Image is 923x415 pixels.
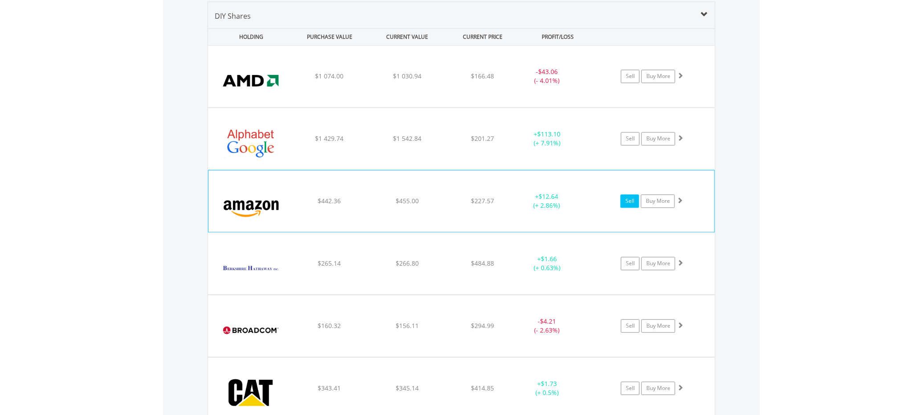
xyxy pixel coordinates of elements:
[641,70,675,83] a: Buy More
[520,29,596,45] div: PROFIT/LOSS
[208,29,290,45] div: HOLDING
[393,72,421,80] span: $1 030.94
[447,29,518,45] div: CURRENT PRICE
[539,192,559,201] span: $12.64
[514,379,581,397] div: + (+ 0.5%)
[621,257,640,270] a: Sell
[621,382,640,395] a: Sell
[540,317,556,325] span: $4.21
[396,197,419,205] span: $455.00
[212,306,289,354] img: EQU.US.AVGO.png
[471,384,494,392] span: $414.85
[641,257,675,270] a: Buy More
[318,259,341,267] span: $265.14
[396,321,419,330] span: $156.11
[215,11,251,21] span: DIY Shares
[315,72,343,80] span: $1 074.00
[537,130,560,138] span: $113.10
[641,382,675,395] a: Buy More
[212,244,289,292] img: EQU.US.BRKB.png
[212,57,289,105] img: EQU.US.AMD.png
[471,321,494,330] span: $294.99
[541,379,557,388] span: $1.73
[471,134,494,143] span: $201.27
[514,67,581,85] div: - (- 4.01%)
[514,317,581,335] div: - (- 2.63%)
[396,384,419,392] span: $345.14
[318,321,341,330] span: $160.32
[514,192,580,210] div: + (+ 2.86%)
[471,259,494,267] span: $484.88
[514,130,581,148] div: + (+ 7.91%)
[213,181,290,230] img: EQU.US.AMZN.png
[471,72,494,80] span: $166.48
[369,29,445,45] div: CURRENT VALUE
[514,255,581,272] div: + (+ 0.63%)
[539,67,558,76] span: $43.06
[621,194,639,208] a: Sell
[396,259,419,267] span: $266.80
[318,384,341,392] span: $343.41
[318,197,341,205] span: $442.36
[471,197,494,205] span: $227.57
[621,70,640,83] a: Sell
[541,255,557,263] span: $1.66
[291,29,368,45] div: PURCHASE VALUE
[212,119,289,167] img: EQU.US.GOOGL.png
[393,134,421,143] span: $1 542.84
[641,194,675,208] a: Buy More
[621,132,640,145] a: Sell
[315,134,343,143] span: $1 429.74
[641,319,675,333] a: Buy More
[621,319,640,333] a: Sell
[641,132,675,145] a: Buy More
